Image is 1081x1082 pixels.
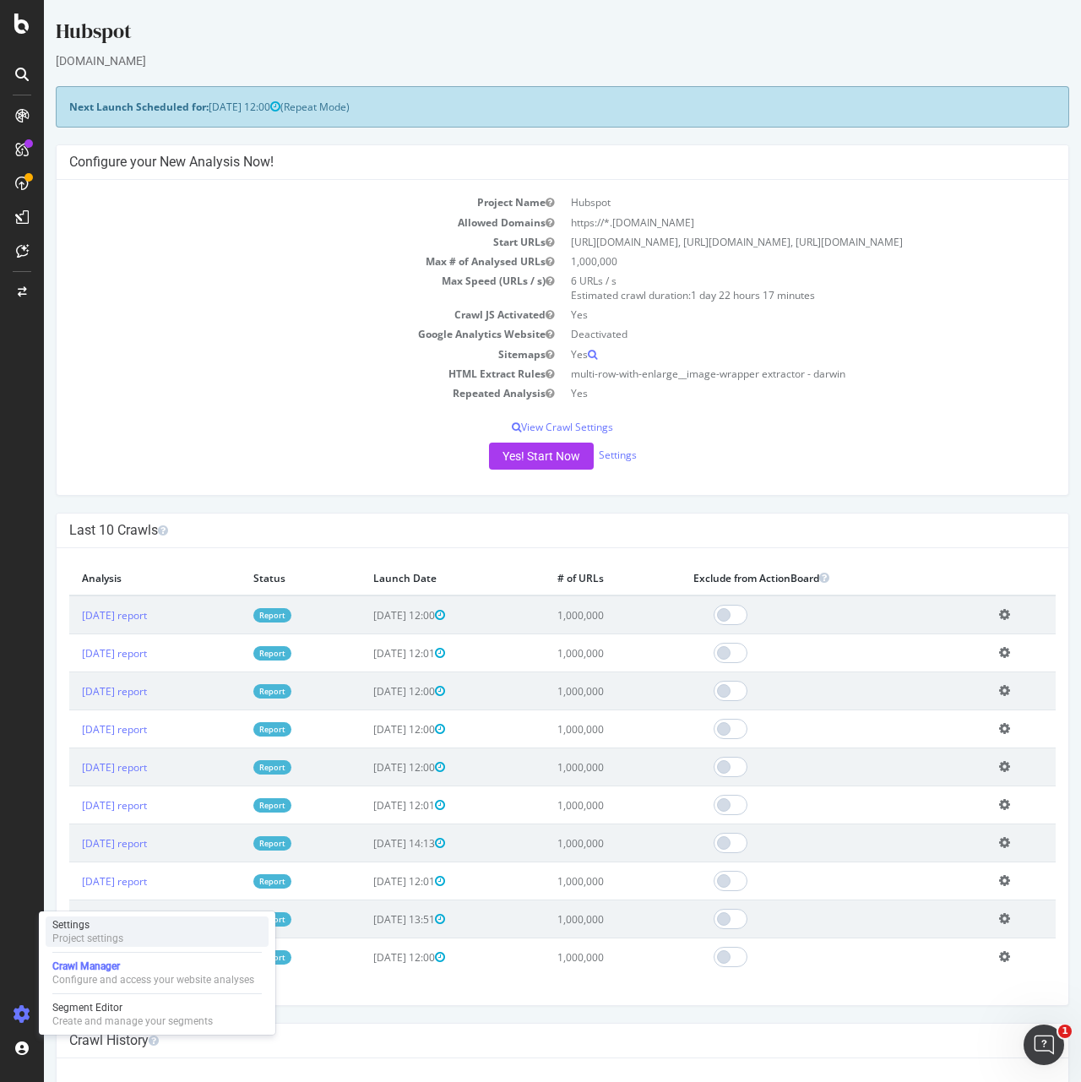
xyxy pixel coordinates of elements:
td: 1,000,000 [501,862,637,900]
div: [DOMAIN_NAME] [12,52,1025,69]
a: Report [209,836,247,851]
a: Report [209,798,247,813]
div: Project settings [52,932,123,945]
a: [DATE] report [38,646,103,661]
div: Segment Editor [52,1001,213,1014]
td: Project Name [25,193,519,212]
span: [DATE] 12:00 [329,684,401,699]
th: Analysis [25,561,197,595]
td: 1,000,000 [501,824,637,862]
h4: Configure your New Analysis Now! [25,154,1012,171]
th: # of URLs [501,561,637,595]
td: 1,000,000 [501,900,637,938]
td: Hubspot [519,193,1012,212]
td: 1,000,000 [519,252,1012,271]
div: (Repeat Mode) [12,86,1025,128]
a: Report [209,874,247,889]
h4: Crawl History [25,1032,1012,1049]
a: Report [209,950,247,965]
td: 1,000,000 [501,710,637,748]
span: [DATE] 12:01 [329,874,401,889]
td: Repeated Analysis [25,383,519,403]
td: 1,000,000 [501,595,637,634]
span: [DATE] 12:00 [329,760,401,775]
a: [DATE] report [38,722,103,737]
td: 1,000,000 [501,634,637,672]
a: Report [209,684,247,699]
a: [DATE] report [38,760,103,775]
p: View Crawl Settings [25,420,1012,434]
td: 1,000,000 [501,938,637,976]
a: Report [209,760,247,775]
td: [URL][DOMAIN_NAME], [URL][DOMAIN_NAME], [URL][DOMAIN_NAME] [519,232,1012,252]
th: Launch Date [317,561,501,595]
td: HTML Extract Rules [25,364,519,383]
a: [DATE] report [38,950,103,965]
div: Settings [52,918,123,932]
span: [DATE] 12:00 [329,722,401,737]
td: 1,000,000 [501,786,637,824]
td: Max # of Analysed URLs [25,252,519,271]
a: [DATE] report [38,874,103,889]
span: [DATE] 12:00 [329,950,401,965]
td: Google Analytics Website [25,324,519,344]
a: [DATE] report [38,608,103,623]
td: 1,000,000 [501,748,637,786]
div: Hubspot [12,17,1025,52]
span: [DATE] 12:01 [329,798,401,813]
a: Report [209,722,247,737]
a: Report [209,912,247,927]
span: [DATE] 12:00 [165,100,236,114]
h4: Last 10 Crawls [25,522,1012,539]
div: Create and manage your segments [52,1014,213,1028]
td: multi-row-with-enlarge__image-wrapper extractor - darwin [519,364,1012,383]
td: Start URLs [25,232,519,252]
td: Allowed Domains [25,213,519,232]
td: Yes [519,305,1012,324]
th: Status [197,561,317,595]
strong: Next Launch Scheduled for: [25,100,165,114]
span: [DATE] 12:01 [329,646,401,661]
td: https://*.[DOMAIN_NAME] [519,213,1012,232]
a: SettingsProject settings [46,916,269,947]
a: [DATE] report [38,912,103,927]
a: [DATE] report [38,798,103,813]
td: Deactivated [519,324,1012,344]
td: Sitemaps [25,345,519,364]
td: 6 URLs / s Estimated crawl duration: [519,271,1012,305]
button: Yes! Start Now [445,443,550,470]
span: 1 [1058,1025,1072,1038]
td: Yes [519,383,1012,403]
span: [DATE] 14:13 [329,836,401,851]
iframe: Intercom live chat [1024,1025,1064,1065]
a: [DATE] report [38,684,103,699]
a: Segment EditorCreate and manage your segments [46,999,269,1030]
a: Report [209,646,247,661]
td: Max Speed (URLs / s) [25,271,519,305]
a: Settings [555,448,593,462]
span: [DATE] 12:00 [329,608,401,623]
td: Crawl JS Activated [25,305,519,324]
a: Report [209,608,247,623]
a: Crawl ManagerConfigure and access your website analyses [46,958,269,988]
span: 1 day 22 hours 17 minutes [647,288,771,302]
th: Exclude from ActionBoard [637,561,942,595]
td: 1,000,000 [501,672,637,710]
a: [DATE] report [38,836,103,851]
div: Crawl Manager [52,960,254,973]
td: Yes [519,345,1012,364]
div: Configure and access your website analyses [52,973,254,987]
span: [DATE] 13:51 [329,912,401,927]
